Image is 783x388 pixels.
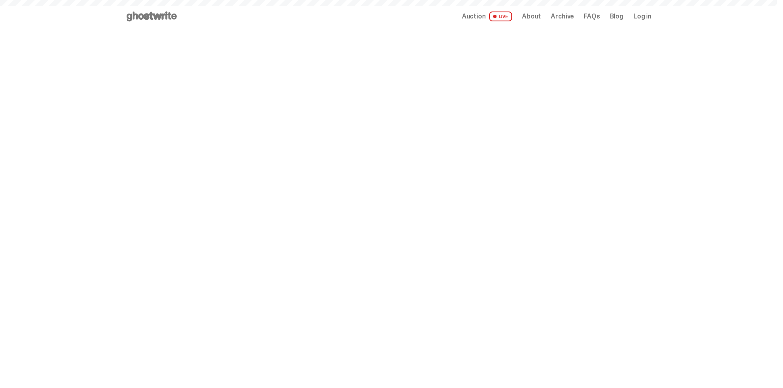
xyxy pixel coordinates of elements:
span: Auction [462,13,486,20]
a: Auction LIVE [462,11,512,21]
a: Log in [633,13,651,20]
a: Blog [610,13,624,20]
a: FAQs [584,13,600,20]
a: About [522,13,541,20]
span: LIVE [489,11,513,21]
a: Archive [551,13,574,20]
